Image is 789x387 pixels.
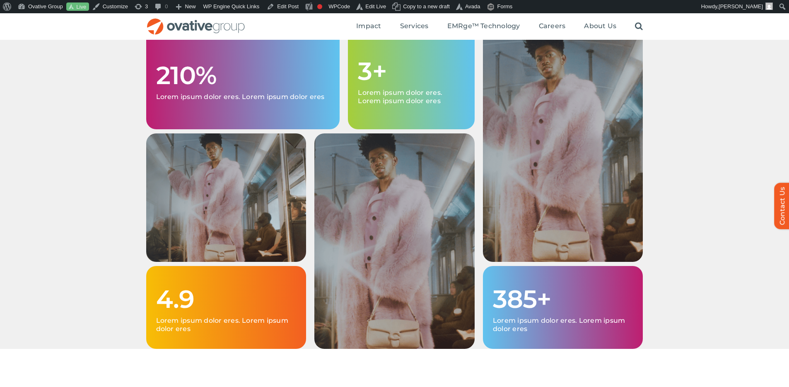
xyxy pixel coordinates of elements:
h1: 210% [156,62,330,89]
nav: Menu [356,13,643,40]
span: Impact [356,22,381,30]
span: Careers [539,22,566,30]
a: Services [400,22,429,31]
p: Lorem ipsum dolor eres. Lorem ipsum dolor eres [358,89,464,105]
p: Lorem ipsum dolor eres. Lorem ipsum dolor eres [156,317,297,333]
p: Lorem ipsum dolor eres. Lorem ipsum dolor eres [156,93,330,101]
h1: 385+ [493,286,633,312]
p: Lorem ipsum dolor eres. Lorem ipsum dolor eres [493,317,633,333]
span: Services [400,22,429,30]
a: Careers [539,22,566,31]
a: EMRge™ Technology [447,22,520,31]
a: OG_Full_horizontal_RGB [146,17,246,25]
a: Search [635,22,643,31]
span: [PERSON_NAME] [719,3,763,10]
div: Focus keyphrase not set [317,4,322,9]
h1: 3+ [358,58,464,85]
a: About Us [584,22,616,31]
span: About Us [584,22,616,30]
img: Video [314,133,475,349]
span: EMRge™ Technology [447,22,520,30]
h1: 4.9 [156,286,297,312]
img: Video [146,133,306,262]
a: Live [66,2,89,11]
a: Impact [356,22,381,31]
img: Video [483,30,643,262]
